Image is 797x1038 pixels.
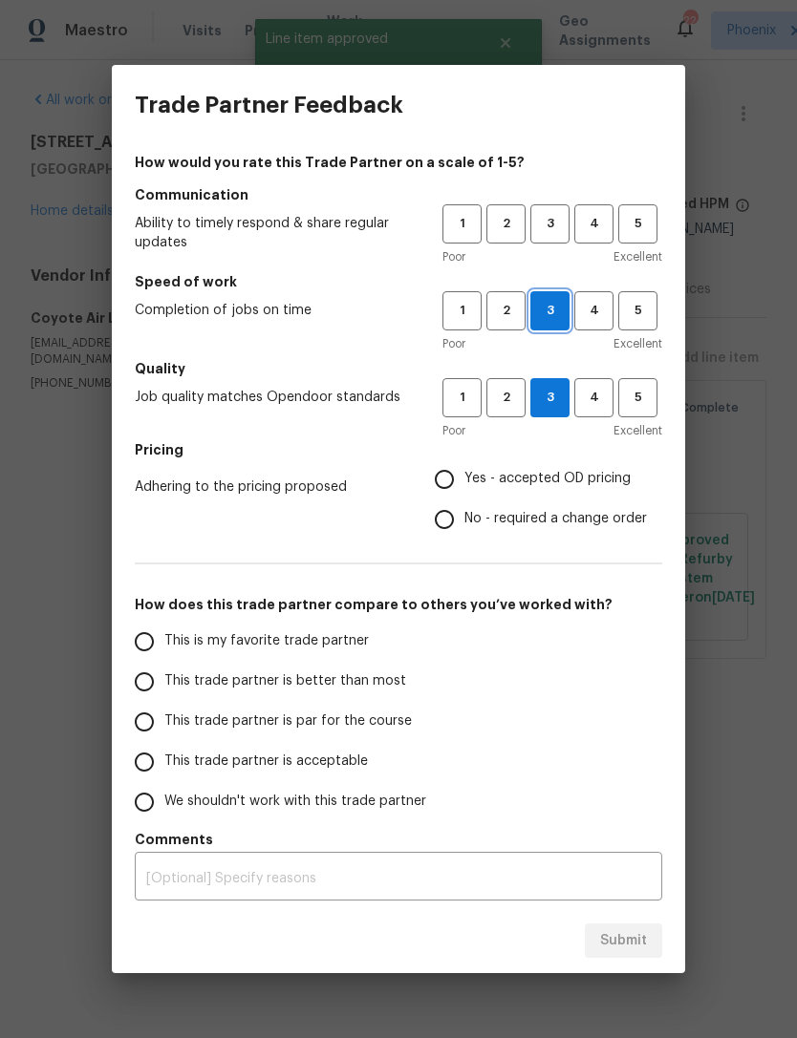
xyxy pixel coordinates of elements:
span: 5 [620,387,656,409]
h5: How does this trade partner compare to others you’ve worked with? [135,595,662,614]
h5: Quality [135,359,662,378]
span: Adhering to the pricing proposed [135,477,404,497]
h5: Speed of work [135,272,662,291]
span: No - required a change order [464,509,647,529]
span: 1 [444,300,480,322]
span: 5 [620,300,656,322]
span: 1 [444,213,480,235]
button: 2 [486,204,526,244]
span: This is my favorite trade partner [164,631,369,651]
button: 4 [574,204,614,244]
button: 5 [618,378,657,417]
h3: Trade Partner Feedback [135,92,403,118]
span: Excellent [614,421,662,440]
span: 4 [576,300,612,322]
button: 1 [442,291,482,330]
span: 5 [620,213,656,235]
button: 3 [530,291,570,330]
h5: Comments [135,830,662,849]
span: 3 [531,300,569,322]
button: 1 [442,378,482,417]
div: Pricing [435,459,662,540]
button: 4 [574,291,614,330]
span: 3 [532,213,568,235]
span: We shouldn't work with this trade partner [164,792,426,812]
span: 2 [488,300,524,322]
span: Poor [442,334,465,353]
span: Completion of jobs on time [135,301,412,320]
h5: Pricing [135,440,662,459]
span: 3 [531,387,569,409]
button: 5 [618,291,657,330]
span: Excellent [614,334,662,353]
button: 5 [618,204,657,244]
button: 1 [442,204,482,244]
span: Poor [442,421,465,440]
span: Ability to timely respond & share regular updates [135,214,412,252]
span: 4 [576,387,612,409]
span: 1 [444,387,480,409]
h5: Communication [135,185,662,204]
button: 2 [486,291,526,330]
span: This trade partner is acceptable [164,752,368,772]
span: 4 [576,213,612,235]
span: Job quality matches Opendoor standards [135,388,412,407]
button: 3 [530,204,570,244]
div: How does this trade partner compare to others you’ve worked with? [135,622,662,822]
h4: How would you rate this Trade Partner on a scale of 1-5? [135,153,662,172]
span: This trade partner is better than most [164,671,406,691]
button: 4 [574,378,614,417]
button: 3 [530,378,570,417]
span: 2 [488,387,524,409]
button: 2 [486,378,526,417]
span: Yes - accepted OD pricing [464,469,631,489]
span: This trade partner is par for the course [164,711,412,731]
span: Excellent [614,247,662,266]
span: Poor [442,247,465,266]
span: 2 [488,213,524,235]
